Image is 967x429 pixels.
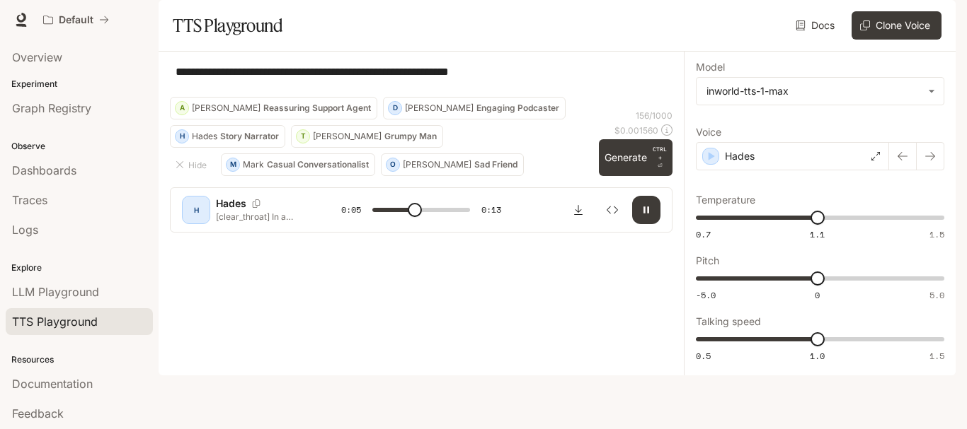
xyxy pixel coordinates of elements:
[810,350,825,362] span: 1.0
[929,289,944,301] span: 5.0
[405,104,474,112] p: [PERSON_NAME]
[387,153,399,176] div: O
[313,132,382,141] p: [PERSON_NAME]
[696,62,725,72] p: Model
[267,160,369,169] p: Casual Conversationalist
[384,132,437,141] p: Grumpy Man
[599,139,673,176] button: GenerateCTRL +⏎
[59,14,93,26] p: Default
[810,228,825,240] span: 1.1
[291,125,443,148] button: T[PERSON_NAME]Grumpy Man
[192,132,217,141] p: Hades
[929,228,944,240] span: 1.5
[216,196,246,211] p: Hades
[170,125,285,148] button: HHadesStory Narrator
[227,153,239,176] div: M
[793,11,840,40] a: Docs
[697,78,944,105] div: inworld-tts-1-max
[653,145,667,170] p: ⏎
[263,104,371,112] p: Reassuring Support Agent
[170,97,377,119] button: A[PERSON_NAME]Reassuring Support Agent
[696,228,711,240] span: 0.7
[706,84,921,98] div: inworld-tts-1-max
[297,125,309,148] div: T
[176,125,188,148] div: H
[173,11,282,40] h1: TTS Playground
[564,196,593,224] button: Download audio
[598,196,626,224] button: Inspect
[341,203,361,217] span: 0:05
[815,289,820,301] span: 0
[636,110,673,122] p: 156 / 1000
[185,199,207,221] div: H
[220,132,279,141] p: Story Narrator
[614,124,658,136] p: $ 0.001560
[170,153,215,176] button: Hide
[696,127,721,137] p: Voice
[696,256,719,266] p: Pitch
[246,199,266,208] button: Copy Voice ID
[852,11,942,40] button: Clone Voice
[192,104,261,112] p: [PERSON_NAME]
[37,6,115,34] button: All workspaces
[243,160,264,169] p: Mark
[216,211,307,223] p: [clear_throat] In a realm where magic flows like rivers and dragons soar through crimson skies, a...
[696,350,711,362] span: 0.5
[381,153,524,176] button: O[PERSON_NAME]Sad Friend
[481,203,501,217] span: 0:13
[176,97,188,119] div: A
[476,104,559,112] p: Engaging Podcaster
[389,97,401,119] div: D
[696,317,761,327] p: Talking speed
[474,160,517,169] p: Sad Friend
[696,289,716,301] span: -5.0
[929,350,944,362] span: 1.5
[653,145,667,162] p: CTRL +
[403,160,471,169] p: [PERSON_NAME]
[696,195,755,205] p: Temperature
[221,153,375,176] button: MMarkCasual Conversationalist
[383,97,566,119] button: D[PERSON_NAME]Engaging Podcaster
[725,149,755,163] p: Hades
